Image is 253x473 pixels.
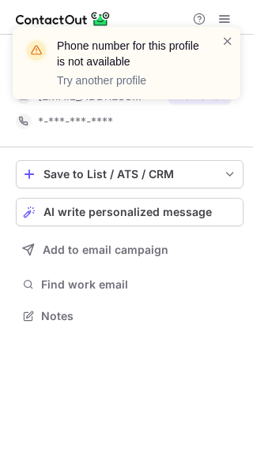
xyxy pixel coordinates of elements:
[57,73,202,88] p: Try another profile
[41,277,237,292] span: Find work email
[57,38,202,69] header: Phone number for this profile is not available
[41,309,237,323] span: Notes
[43,244,168,256] span: Add to email campaign
[16,236,244,264] button: Add to email campaign
[16,305,244,327] button: Notes
[16,160,244,188] button: save-profile-one-click
[16,274,244,296] button: Find work email
[24,38,49,63] img: warning
[16,9,111,28] img: ContactOut v5.3.10
[16,198,244,226] button: AI write personalized message
[43,206,212,218] span: AI write personalized message
[43,168,216,181] div: Save to List / ATS / CRM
